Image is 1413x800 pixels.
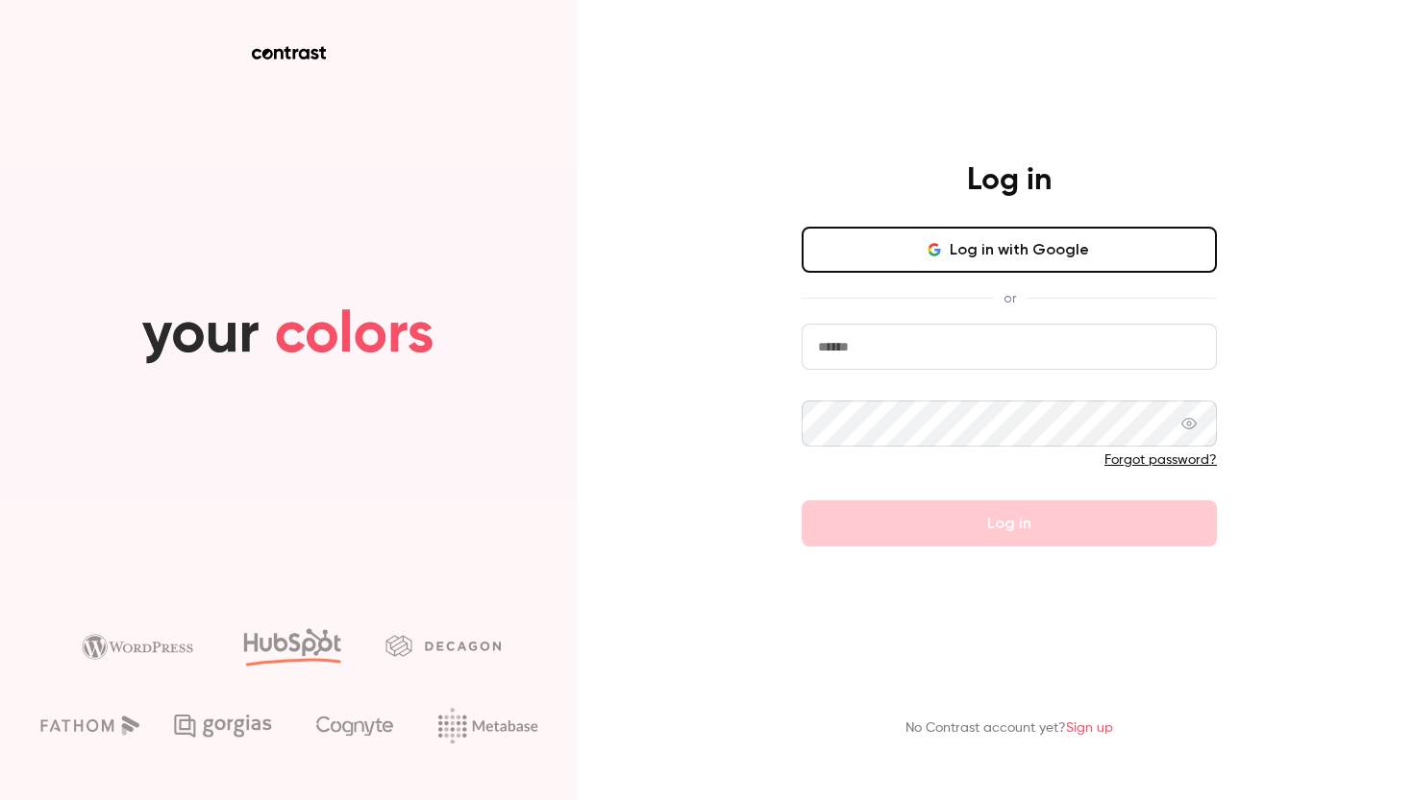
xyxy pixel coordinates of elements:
button: Log in with Google [802,227,1217,273]
h4: Log in [967,161,1052,200]
a: Forgot password? [1104,453,1217,467]
span: or [994,288,1026,308]
a: Sign up [1066,721,1113,735]
img: decagon [385,635,501,656]
p: No Contrast account yet? [905,718,1113,739]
